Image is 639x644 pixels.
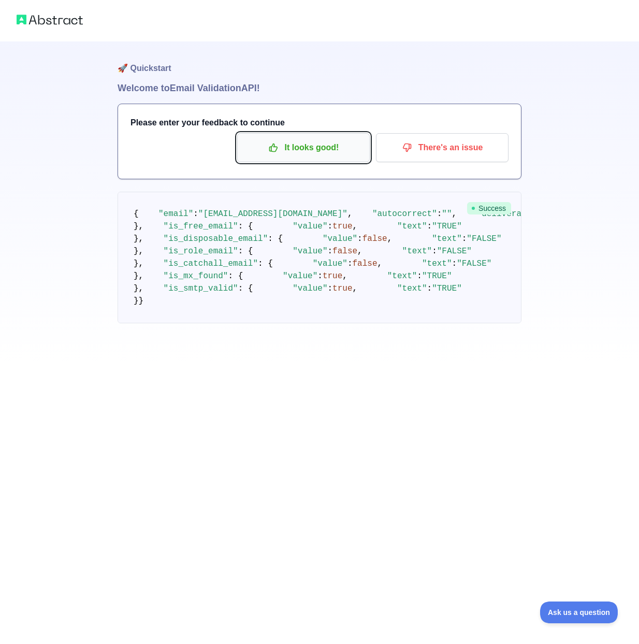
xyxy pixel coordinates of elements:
[293,284,327,293] span: "value"
[432,234,462,244] span: "text"
[332,222,352,231] span: true
[467,202,511,214] span: Success
[452,209,457,219] span: ,
[118,81,521,95] h1: Welcome to Email Validation API!
[245,139,362,156] p: It looks good!
[164,284,238,293] span: "is_smtp_valid"
[293,222,327,231] span: "value"
[238,247,253,256] span: : {
[362,234,387,244] span: false
[477,209,557,219] span: "deliverability"
[268,234,283,244] span: : {
[158,209,193,219] span: "email"
[347,259,353,268] span: :
[347,209,353,219] span: ,
[422,259,452,268] span: "text"
[437,209,442,219] span: :
[377,259,383,268] span: ,
[313,259,347,268] span: "value"
[402,247,432,256] span: "text"
[238,284,253,293] span: : {
[432,247,437,256] span: :
[332,284,352,293] span: true
[437,247,472,256] span: "FALSE"
[397,284,427,293] span: "text"
[327,222,332,231] span: :
[332,247,357,256] span: false
[467,234,501,244] span: "FALSE"
[462,234,467,244] span: :
[323,271,342,281] span: true
[452,259,457,268] span: :
[164,247,238,256] span: "is_role_email"
[422,271,452,281] span: "TRUE"
[118,41,521,81] h1: 🚀 Quickstart
[342,271,347,281] span: ,
[198,209,347,219] span: "[EMAIL_ADDRESS][DOMAIN_NAME]"
[353,259,377,268] span: false
[357,234,362,244] span: :
[384,139,501,156] p: There's an issue
[372,209,437,219] span: "autocorrect"
[293,247,327,256] span: "value"
[164,259,258,268] span: "is_catchall_email"
[17,12,83,27] img: Abstract logo
[164,234,268,244] span: "is_disposable_email"
[432,222,462,231] span: "TRUE"
[540,602,618,623] iframe: Toggle Customer Support
[258,259,273,268] span: : {
[237,133,370,162] button: It looks good!
[283,271,317,281] span: "value"
[457,259,491,268] span: "FALSE"
[327,247,332,256] span: :
[387,234,393,244] span: ,
[397,222,427,231] span: "text"
[432,284,462,293] span: "TRUE"
[164,271,228,281] span: "is_mx_found"
[164,222,238,231] span: "is_free_email"
[427,222,432,231] span: :
[228,271,243,281] span: : {
[376,133,509,162] button: There's an issue
[238,222,253,231] span: : {
[353,222,358,231] span: ,
[387,271,417,281] span: "text"
[317,271,323,281] span: :
[193,209,198,219] span: :
[353,284,358,293] span: ,
[417,271,422,281] span: :
[134,209,139,219] span: {
[327,284,332,293] span: :
[323,234,357,244] span: "value"
[427,284,432,293] span: :
[357,247,362,256] span: ,
[130,117,509,129] h3: Please enter your feedback to continue
[442,209,452,219] span: ""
